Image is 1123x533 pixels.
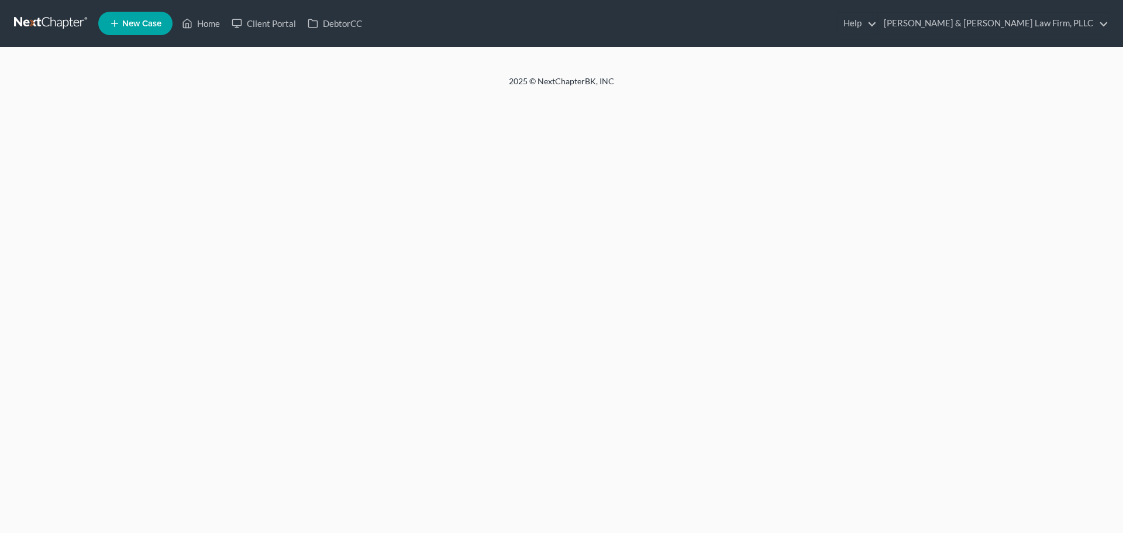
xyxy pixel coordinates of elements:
new-legal-case-button: New Case [98,12,173,35]
a: Home [176,13,226,34]
a: [PERSON_NAME] & [PERSON_NAME] Law Firm, PLLC [878,13,1108,34]
div: 2025 © NextChapterBK, INC [228,75,895,97]
a: Help [838,13,877,34]
a: DebtorCC [302,13,368,34]
a: Client Portal [226,13,302,34]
